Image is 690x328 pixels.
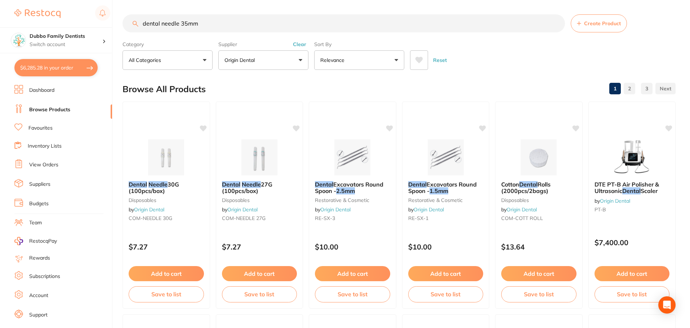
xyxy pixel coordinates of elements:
img: Cotton Dental Rolls (2000pcs/2bags) [515,139,562,175]
span: by [408,206,444,213]
span: by [222,206,258,213]
img: RestocqPay [14,237,23,245]
button: Clear [291,41,308,48]
span: RE-SX-1 [408,215,428,221]
span: Rolls (2000pcs/2bags) [501,181,551,194]
img: Dental Needle 27G (100pcs/box) [236,139,283,175]
img: Dental Excavators Round Spoon - 2.5mm [329,139,376,175]
a: Restocq Logo [14,5,61,22]
div: Open Intercom Messenger [658,296,676,314]
em: 1.5mm [429,187,448,194]
p: $10.00 [408,243,484,251]
button: Add to cart [595,266,670,281]
span: Excavators Round Spoon - [315,181,383,194]
p: Origin Dental [224,57,258,64]
em: Dental [408,181,427,188]
button: Save to list [222,286,297,302]
span: by [129,206,164,213]
label: Sort By [314,41,404,48]
button: Create Product [571,14,627,32]
em: Needle [242,181,261,188]
button: Add to cart [501,266,577,281]
a: Origin Dental [134,206,164,213]
label: Supplier [218,41,308,48]
b: Dental Needle 27G (100pcs/box) [222,181,297,194]
a: Dashboard [29,87,54,94]
a: Team [29,219,42,226]
small: disposables [129,197,204,203]
button: Save to list [315,286,390,302]
b: Dental Excavators Round Spoon - 2.5mm [315,181,390,194]
small: restorative & cosmetic [315,197,390,203]
a: Rewards [29,255,50,262]
span: by [501,206,537,213]
button: Reset [431,50,449,70]
h4: Dubbo Family Dentists [30,33,102,40]
button: Relevance [314,50,404,70]
img: Dubbo Family Dentists [11,33,26,48]
span: COM-NEEDLE 30G [129,215,172,221]
span: by [595,198,630,204]
span: DTE PT-B Air Polisher & Ultrasonic [595,181,659,194]
span: Create Product [584,21,621,26]
p: $7,400.00 [595,238,670,247]
button: Save to list [129,286,204,302]
b: Dental Needle 30G (100pcs/box) [129,181,204,194]
em: Dental [129,181,147,188]
span: Cotton [501,181,519,188]
p: All Categories [129,57,164,64]
a: Budgets [29,200,49,207]
button: All Categories [123,50,213,70]
a: 2 [624,81,635,96]
span: by [315,206,351,213]
span: 30G (100pcs/box) [129,181,179,194]
span: RE-SX-3 [315,215,335,221]
a: Inventory Lists [28,143,62,150]
button: Add to cart [315,266,390,281]
img: DTE PT-B Air Polisher & Ultrasonic Dental Scaler [609,139,655,175]
b: Dental Excavators Round Spoon - 1.5mm [408,181,484,194]
button: Origin Dental [218,50,308,70]
img: Dental Needle 30G (100pcs/box) [143,139,190,175]
p: $7.27 [129,243,204,251]
button: Save to list [501,286,577,302]
a: Suppliers [29,181,50,188]
small: restorative & cosmetic [408,197,484,203]
a: Origin Dental [507,206,537,213]
button: Save to list [408,286,484,302]
img: Restocq Logo [14,9,61,18]
span: COM-NEEDLE 27G [222,215,266,221]
em: Dental [622,187,641,194]
p: $7.27 [222,243,297,251]
p: $13.64 [501,243,577,251]
b: DTE PT-B Air Polisher & Ultrasonic Dental Scaler [595,181,670,194]
em: Needle [148,181,168,188]
a: 3 [641,81,653,96]
span: Excavators Round Spoon - [408,181,477,194]
button: Add to cart [408,266,484,281]
em: 2.5mm [336,187,355,194]
a: Support [29,311,48,319]
em: Dental [519,181,538,188]
a: Origin Dental [227,206,258,213]
a: Origin Dental [600,198,630,204]
img: Dental Excavators Round Spoon - 1.5mm [422,139,469,175]
button: Add to cart [222,266,297,281]
h2: Browse All Products [123,84,206,94]
a: Account [29,292,48,299]
em: Dental [315,181,333,188]
button: $6,285.28 in your order [14,59,98,76]
span: PT-B [595,206,606,213]
p: Relevance [320,57,347,64]
span: 27G (100pcs/box) [222,181,272,194]
p: $10.00 [315,243,390,251]
input: Search Products [123,14,565,32]
span: RestocqPay [29,238,57,245]
small: disposables [222,197,297,203]
a: RestocqPay [14,237,57,245]
b: Cotton Dental Rolls (2000pcs/2bags) [501,181,577,194]
a: Origin Dental [414,206,444,213]
em: Dental [222,181,240,188]
a: Favourites [28,125,53,132]
button: Save to list [595,286,670,302]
